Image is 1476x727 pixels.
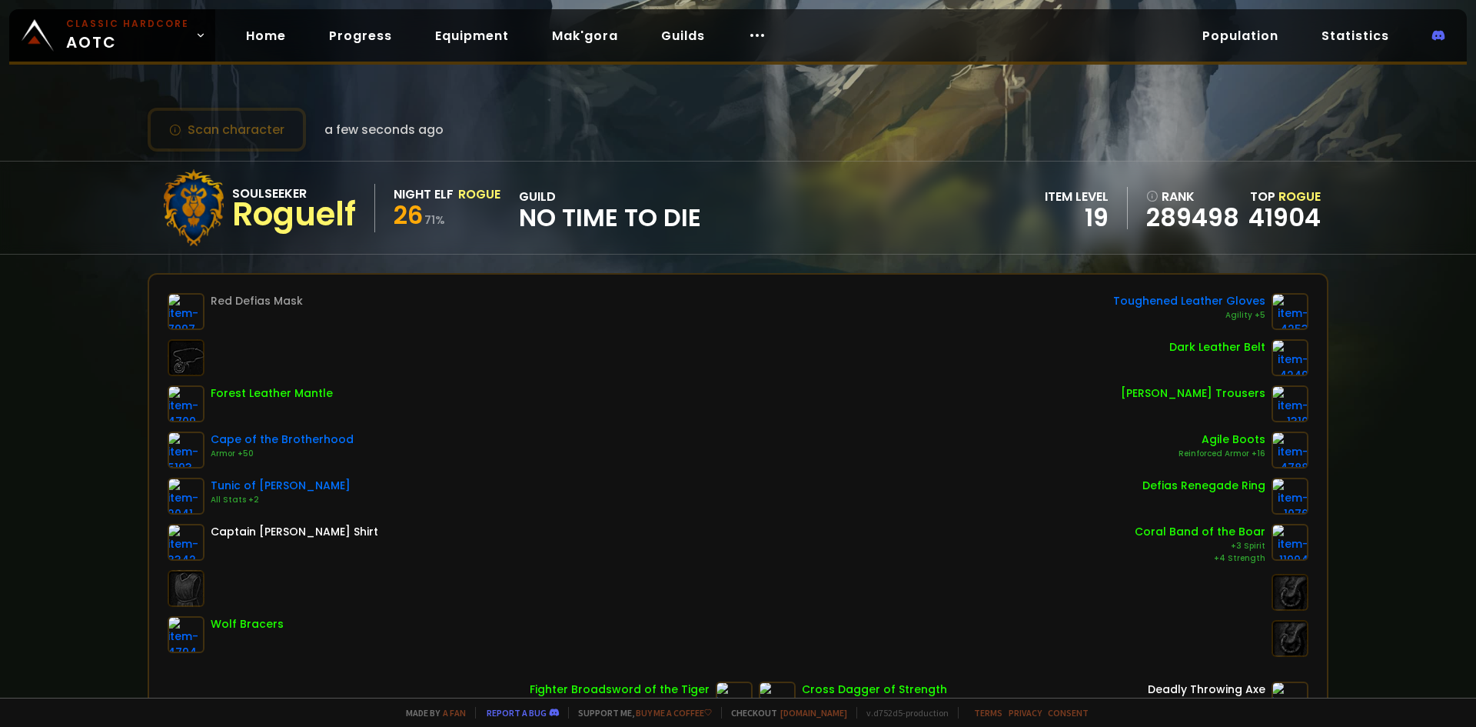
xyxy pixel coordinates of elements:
[211,478,351,494] div: Tunic of [PERSON_NAME]
[1178,432,1265,448] div: Agile Boots
[232,203,356,226] div: Roguelf
[1272,385,1308,422] img: item-1310
[168,432,204,469] img: item-5193
[168,385,204,422] img: item-4709
[1309,20,1401,52] a: Statistics
[168,524,204,561] img: item-3342
[540,20,630,52] a: Mak'gora
[1146,206,1239,229] a: 289498
[649,20,717,52] a: Guilds
[324,120,444,139] span: a few seconds ago
[568,707,712,719] span: Support me,
[211,494,351,506] div: All Stats +2
[780,707,847,719] a: [DOMAIN_NAME]
[423,20,521,52] a: Equipment
[519,187,701,229] div: guild
[1045,187,1109,206] div: item level
[1146,187,1239,206] div: rank
[636,707,712,719] a: Buy me a coffee
[487,707,547,719] a: Report a bug
[1148,682,1265,698] div: Deadly Throwing Axe
[1190,20,1291,52] a: Population
[974,707,1002,719] a: Terms
[530,682,710,698] div: Fighter Broadsword of the Tiger
[1178,448,1265,460] div: Reinforced Armor +16
[1272,478,1308,515] img: item-1076
[211,448,354,460] div: Armor +50
[168,478,204,515] img: item-2041
[856,707,949,719] span: v. d752d5 - production
[721,707,847,719] span: Checkout
[148,108,306,152] button: Scan character
[1113,309,1265,322] div: Agility +5
[1248,187,1321,206] div: Top
[1142,478,1265,494] div: Defias Renegade Ring
[234,20,298,52] a: Home
[458,185,500,204] div: Rogue
[168,616,204,653] img: item-4794
[424,212,445,228] small: 71 %
[9,9,215,62] a: Classic HardcoreAOTC
[1278,188,1321,205] span: Rogue
[397,707,466,719] span: Made by
[1113,293,1265,309] div: Toughened Leather Gloves
[802,682,947,698] div: Cross Dagger of Strength
[1048,707,1089,719] a: Consent
[1009,707,1042,719] a: Privacy
[66,17,189,54] span: AOTC
[211,293,303,309] div: Red Defias Mask
[1272,293,1308,330] img: item-4253
[1272,432,1308,469] img: item-4788
[211,616,284,632] div: Wolf Bracers
[1135,540,1265,552] div: +3 Spirit
[1272,524,1308,561] img: item-11994
[317,20,404,52] a: Progress
[394,185,454,204] div: Night Elf
[1121,385,1265,402] div: [PERSON_NAME] Trousers
[519,206,701,229] span: No Time to Die
[1045,206,1109,229] div: 19
[211,385,333,402] div: Forest Leather Mantle
[168,293,204,330] img: item-7997
[443,707,466,719] a: a fan
[394,198,423,232] span: 26
[1135,552,1265,565] div: +4 Strength
[211,524,378,540] div: Captain [PERSON_NAME] Shirt
[66,17,189,31] small: Classic Hardcore
[1248,200,1321,235] a: 41904
[1135,524,1265,540] div: Coral Band of the Boar
[211,432,354,448] div: Cape of the Brotherhood
[1169,339,1265,355] div: Dark Leather Belt
[1272,339,1308,376] img: item-4249
[232,184,356,203] div: Soulseeker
